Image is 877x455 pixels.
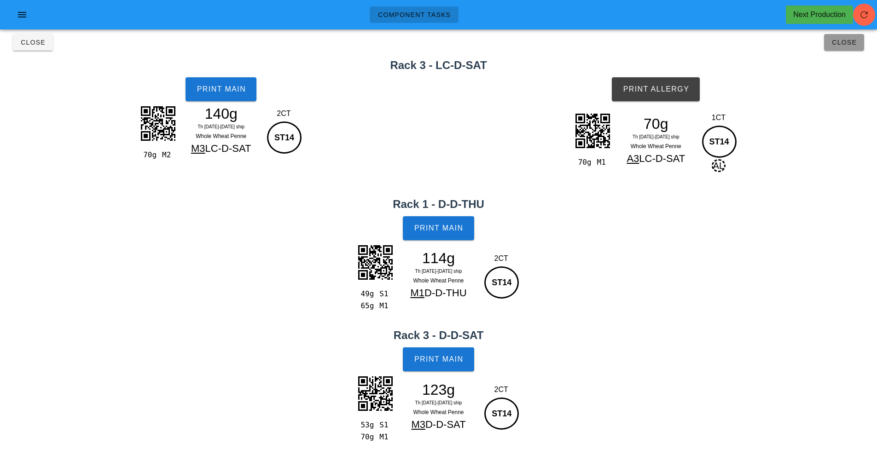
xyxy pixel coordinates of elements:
[411,419,425,430] span: M3
[357,419,376,431] div: 53g
[616,142,696,151] div: Whole Wheat Penne
[831,39,857,46] span: Close
[700,112,738,123] div: 1CT
[414,355,464,363] span: Print Main
[205,143,251,154] span: LC-D-SAT
[357,300,376,312] div: 65g
[484,397,519,430] div: ST14
[574,156,593,168] div: 70g
[265,108,303,119] div: 2CT
[569,108,616,154] img: TqJANYFLh6aEIy8X4CpBobSYrSGmJCXiOwhJAqErzPFYGpttdA9iFgQvqwndrZhEzB1veQCenDdmpnEzIFW99DJqQP26mdTcg...
[425,419,466,430] span: D-D-SAT
[158,149,177,161] div: M2
[414,224,464,232] span: Print Main
[484,266,519,299] div: ST14
[186,77,256,101] button: Print Main
[357,431,376,443] div: 70g
[352,370,398,416] img: OdOvF4r5lTYCpC5rbyp4gCBkJU2rjGQDaKTbYyEKLSxjUGslFsspWBEJU2rjGQjWKTrQyEqLRxjYFsFJtsZSBEpY1rDGSj2GS...
[410,287,424,299] span: M1
[378,11,451,18] span: Component Tasks
[267,121,302,154] div: ST14
[793,9,846,20] div: Next Production
[622,85,689,93] span: Print Allergy
[370,6,459,23] a: Component Tasks
[399,251,479,265] div: 114g
[399,276,479,285] div: Whole Wheat Penne
[191,143,205,154] span: M3
[376,431,395,443] div: M1
[181,107,261,121] div: 140g
[6,196,871,213] h2: Rack 1 - D-D-THU
[702,126,737,158] div: ST14
[6,327,871,344] h2: Rack 3 - D-D-SAT
[639,153,685,164] span: LC-D-SAT
[197,124,244,129] span: Th [DATE]-[DATE] ship
[376,288,395,300] div: S1
[6,57,871,74] h2: Rack 3 - LC-D-SAT
[139,149,158,161] div: 70g
[415,400,462,405] span: Th [DATE]-[DATE] ship
[196,85,246,93] span: Print Main
[612,77,700,101] button: Print Allergy
[13,34,53,51] button: Close
[352,239,398,285] img: 3JXTVPedflKwQMiDgZDaRNpnvQwgghNRIUkbIs0jHkwrZlySUikNbyVIDIeMhUQup5YTAECLeB5wy9TaEqKogoBJVqABX+xKV...
[357,288,376,300] div: 49g
[403,347,474,371] button: Print Main
[376,419,395,431] div: S1
[135,100,181,146] img: gUi6uJgSgWhUZZB0TIhICzJEJGRhVuSMbk6DolLL0YEgOTWxMyAslEwK+5B+fISTibbOHwFaG7G3lpwgCJoSg1GhjQhrBJluZ...
[376,300,395,312] div: M1
[712,159,726,172] span: AL
[482,384,520,395] div: 2CT
[482,253,520,264] div: 2CT
[403,216,474,240] button: Print Main
[415,269,462,274] span: Th [DATE]-[DATE] ship
[424,287,467,299] span: D-D-THU
[824,34,864,51] button: Close
[181,132,261,141] div: Whole Wheat Penne
[20,39,46,46] span: Close
[616,117,696,131] div: 70g
[627,153,639,164] span: A3
[399,408,479,417] div: Whole Wheat Penne
[593,156,612,168] div: M1
[633,134,680,139] span: Th [DATE]-[DATE] ship
[399,383,479,397] div: 123g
